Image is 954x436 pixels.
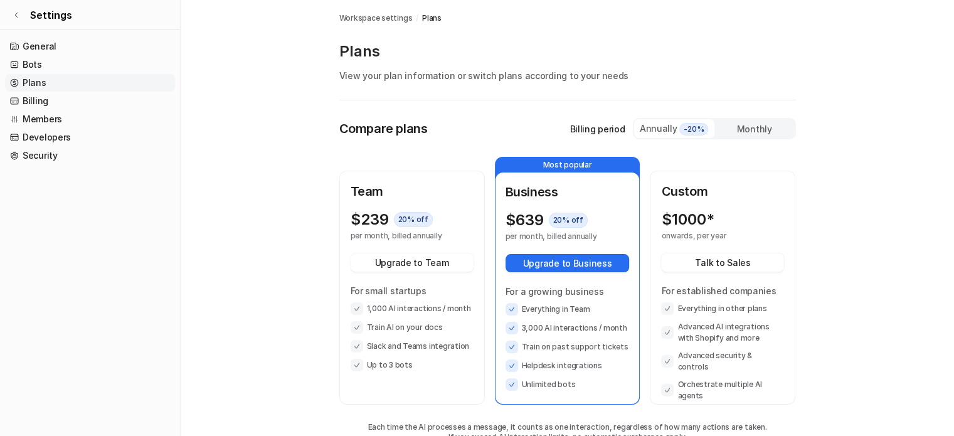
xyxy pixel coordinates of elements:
[5,56,175,73] a: Bots
[30,8,72,23] span: Settings
[661,182,784,201] p: Custom
[661,350,784,373] li: Advanced security & controls
[661,321,784,344] li: Advanced AI integrations with Shopify and more
[506,322,630,334] li: 3,000 AI interactions / month
[351,302,474,315] li: 1,000 AI interactions / month
[351,359,474,371] li: Up to 3 bots
[339,119,428,138] p: Compare plans
[351,182,474,201] p: Team
[351,284,474,297] p: For small startups
[639,122,709,136] div: Annually
[351,211,389,228] p: $ 239
[661,253,784,272] button: Talk to Sales
[351,321,474,334] li: Train AI on your docs
[5,92,175,110] a: Billing
[394,212,433,227] span: 20 % off
[339,41,796,61] p: Plans
[506,378,630,391] li: Unlimited bots
[506,285,630,298] p: For a growing business
[422,13,442,24] a: Plans
[416,13,418,24] span: /
[661,231,761,241] p: onwards, per year
[5,129,175,146] a: Developers
[506,231,607,242] p: per month, billed annually
[714,120,795,138] div: Monthly
[679,123,708,136] span: -20%
[506,211,544,229] p: $ 639
[506,254,630,272] button: Upgrade to Business
[506,341,630,353] li: Train on past support tickets
[351,340,474,353] li: Slack and Teams integration
[339,422,796,432] p: Each time the AI processes a message, it counts as one interaction, regardless of how many action...
[661,284,784,297] p: For established companies
[506,359,630,372] li: Helpdesk integrations
[661,211,714,228] p: $ 1000*
[5,147,175,164] a: Security
[339,69,796,82] p: View your plan information or switch plans according to your needs
[661,302,784,315] li: Everything in other plans
[549,213,588,228] span: 20 % off
[351,253,474,272] button: Upgrade to Team
[661,379,784,401] li: Orchestrate multiple AI agents
[5,110,175,128] a: Members
[5,74,175,92] a: Plans
[506,303,630,316] li: Everything in Team
[570,122,625,136] p: Billing period
[496,157,640,173] p: Most popular
[339,13,413,24] a: Workspace settings
[351,231,451,241] p: per month, billed annually
[5,38,175,55] a: General
[506,183,630,201] p: Business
